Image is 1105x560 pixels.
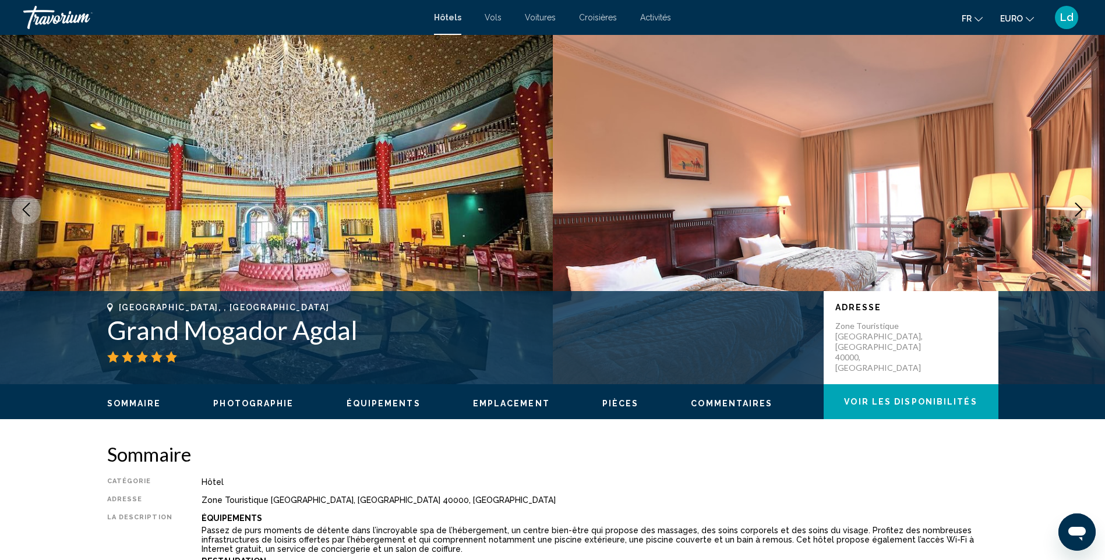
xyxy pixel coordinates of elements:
[485,13,502,22] a: Vols
[473,399,550,408] span: Emplacement
[107,315,812,345] h1: Grand Mogador Agdal
[107,477,172,487] div: Catégorie
[107,399,161,408] span: Sommaire
[107,398,161,409] button: Sommaire
[835,321,929,373] p: Zone Touristique [GEOGRAPHIC_DATA], [GEOGRAPHIC_DATA] 40000, [GEOGRAPHIC_DATA]
[1060,12,1074,23] span: Ld
[434,13,461,22] a: Hôtels
[107,442,998,466] h2: Sommaire
[962,14,972,23] span: Fr
[1051,5,1082,30] button: Menu utilisateur
[691,398,772,409] button: Commentaires
[602,399,639,408] span: Pièces
[202,526,998,554] p: Passez de purs moments de détente dans l’incroyable spa de l’hébergement, un centre bien-être qui...
[347,399,421,408] span: Équipements
[1000,10,1034,27] button: Changer de devise
[119,303,330,312] span: [GEOGRAPHIC_DATA], , [GEOGRAPHIC_DATA]
[12,195,41,224] button: Image précédente
[844,398,977,407] span: Voir les disponibilités
[579,13,617,22] a: Croisières
[824,384,998,419] button: Voir les disponibilités
[525,13,556,22] a: Voitures
[347,398,421,409] button: Équipements
[640,13,671,22] a: Activités
[202,513,262,523] b: Équipements
[1064,195,1093,224] button: Image suivante
[1058,513,1096,551] iframe: Bouton de lancement de la fenêtre de messagerie
[107,495,172,505] div: Adresse
[835,303,987,312] p: Adresse
[473,398,550,409] button: Emplacement
[23,6,422,29] a: Travorium
[691,399,772,408] span: Commentaires
[213,398,294,409] button: Photographie
[213,399,294,408] span: Photographie
[202,495,998,505] div: Zone Touristique [GEOGRAPHIC_DATA], [GEOGRAPHIC_DATA] 40000, [GEOGRAPHIC_DATA]
[202,477,998,487] div: Hôtel
[1000,14,1023,23] span: EURO
[602,398,639,409] button: Pièces
[962,10,983,27] button: Changer la langue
